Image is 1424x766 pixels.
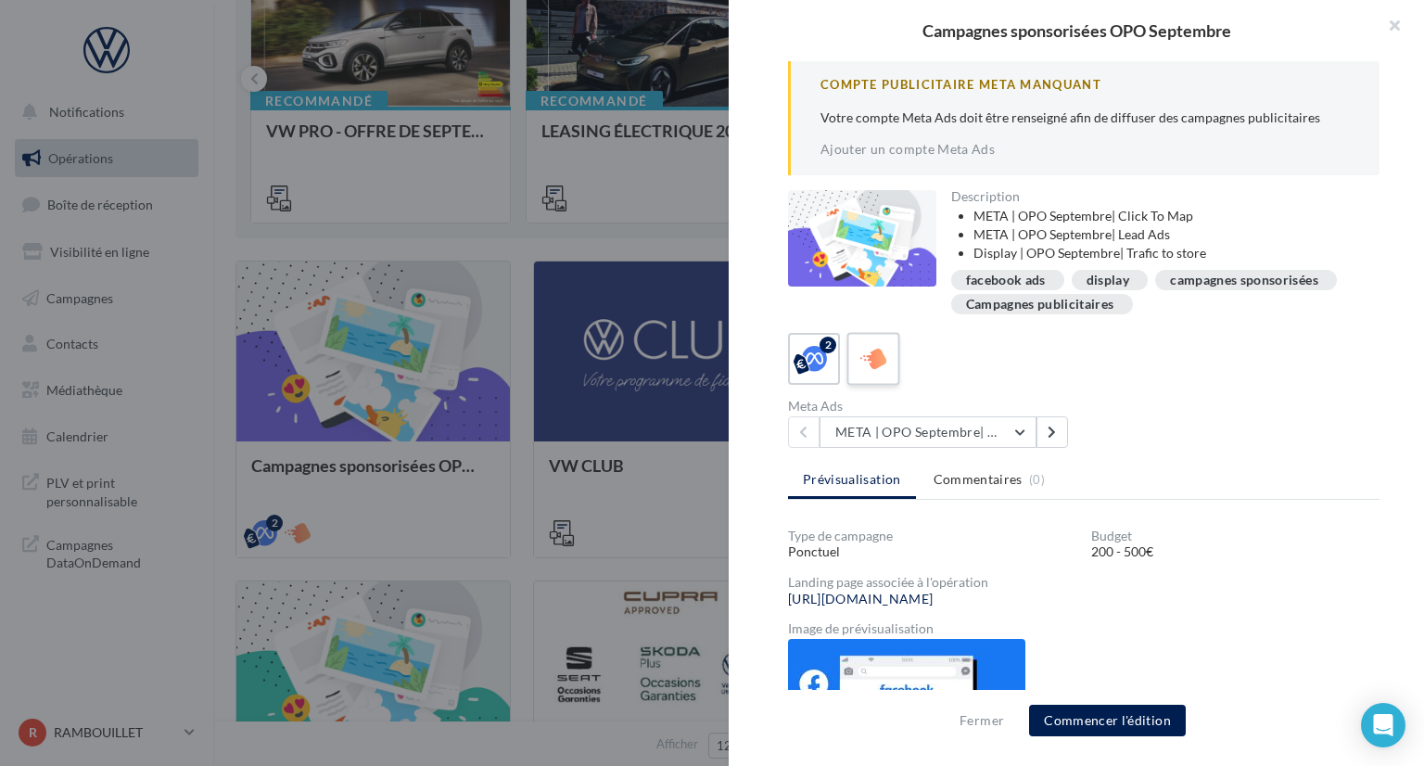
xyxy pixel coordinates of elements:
[1091,543,1379,561] div: 200 - 500€
[820,76,1350,94] div: Compte Publicitaire Meta Manquant
[788,622,1379,635] div: Image de prévisualisation
[1029,472,1045,487] span: (0)
[973,244,1366,262] li: Display | OPO Septembre| Trafic to store
[1361,703,1405,747] div: Open Intercom Messenger
[788,400,1076,413] div: Meta Ads
[952,709,1011,732] button: Fermer
[820,109,1350,127] p: Votre compte Meta Ads doit être renseigné afin de diffuser des campagnes publicitaires
[788,543,1076,561] div: Ponctuel
[820,142,995,157] a: Ajouter un compte Meta Ads
[1091,530,1379,543] div: Budget
[758,22,1394,39] div: Campagnes sponsorisées OPO Septembre
[820,416,1036,448] button: META | OPO Septembre| Click To Map
[788,592,933,606] a: [URL][DOMAIN_NAME]
[1087,274,1129,287] div: display
[788,576,1379,589] div: Landing page associée à l'opération
[973,225,1366,244] li: META | OPO Septembre| Lead Ads
[820,337,836,353] div: 2
[934,470,1023,489] span: Commentaires
[1029,705,1186,736] button: Commencer l'édition
[973,207,1366,225] li: META | OPO Septembre| Click To Map
[966,298,1114,312] div: Campagnes publicitaires
[1170,274,1318,287] div: campagnes sponsorisées
[788,530,1076,543] div: Type de campagne
[966,274,1046,287] div: facebook ads
[951,190,1366,203] div: Description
